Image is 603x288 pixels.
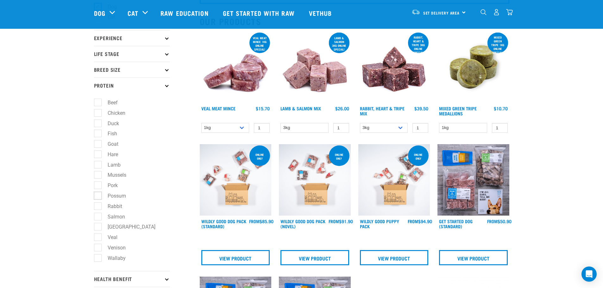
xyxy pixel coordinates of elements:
[128,8,138,18] a: Cat
[249,220,260,222] span: FROM
[97,109,128,117] label: Chicken
[487,220,498,222] span: FROM
[279,144,351,216] img: Dog Novel 0 2sec
[408,220,418,222] span: FROM
[97,181,120,189] label: Pork
[360,107,405,114] a: Rabbit, Heart & Tripe Mix
[439,220,473,227] a: Get Started Dog (Standard)
[97,244,128,252] label: Venison
[360,220,399,227] a: Wildly Good Puppy Pack
[439,107,477,114] a: Mixed Green Tripe Medallions
[97,254,128,262] label: Wallaby
[581,267,597,282] div: Open Intercom Messenger
[97,202,125,210] label: Rabbit
[97,130,120,138] label: Fish
[280,250,349,265] a: View Product
[200,144,272,216] img: Dog 0 2sec
[408,33,429,57] div: Rabbit, Heart & Tripe 3kg online special
[200,31,272,103] img: 1160 Veal Meat Mince Medallions 01
[360,250,429,265] a: View Product
[412,123,428,133] input: 1
[279,31,351,103] img: 1029 Lamb Salmon Mix 01
[201,220,246,227] a: Wildly Good Dog Pack (Standard)
[97,161,123,169] label: Lamb
[94,8,105,18] a: Dog
[97,213,128,221] label: Salmon
[487,219,512,224] div: $50.90
[280,107,321,109] a: Lamb & Salmon Mix
[408,150,429,163] div: Online Only
[97,223,158,231] label: [GEOGRAPHIC_DATA]
[217,0,303,26] a: Get started with Raw
[201,250,270,265] a: View Product
[329,33,349,54] div: Lamb & Salmon 3kg online special!
[329,220,339,222] span: FROM
[437,144,509,216] img: NSP Dog Standard Update
[493,9,500,15] img: user.png
[97,192,129,200] label: Possum
[201,107,236,109] a: Veal Meat Mince
[329,219,353,224] div: $91.90
[411,9,420,15] img: van-moving.png
[249,150,270,163] div: Online Only
[408,219,432,224] div: $94.90
[94,271,170,287] p: Health Benefit
[249,33,270,54] div: Veal Meat mince 1kg online special!
[97,171,129,179] label: Mussels
[506,9,513,15] img: home-icon@2x.png
[97,233,120,241] label: Veal
[333,123,349,133] input: 1
[249,219,273,224] div: $85.90
[414,106,428,111] div: $39.50
[329,150,349,163] div: Online Only
[492,123,508,133] input: 1
[487,33,508,57] div: Mixed Green Tripe 1kg online special!
[97,150,121,158] label: Hare
[358,31,430,103] img: 1175 Rabbit Heart Tripe Mix 01
[154,0,216,26] a: Raw Education
[437,31,509,103] img: Mixed Green Tripe
[94,30,170,46] p: Experience
[94,62,170,77] p: Breed Size
[423,12,460,14] span: Set Delivery Area
[94,46,170,62] p: Life Stage
[97,119,122,127] label: Duck
[97,140,121,148] label: Goat
[439,250,508,265] a: View Product
[97,99,120,107] label: Beef
[280,220,325,227] a: Wildly Good Dog Pack (Novel)
[256,106,270,111] div: $15.70
[481,9,487,15] img: home-icon-1@2x.png
[303,0,340,26] a: Vethub
[358,144,430,216] img: Puppy 0 2sec
[254,123,270,133] input: 1
[335,106,349,111] div: $26.00
[494,106,508,111] div: $10.70
[94,77,170,93] p: Protein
